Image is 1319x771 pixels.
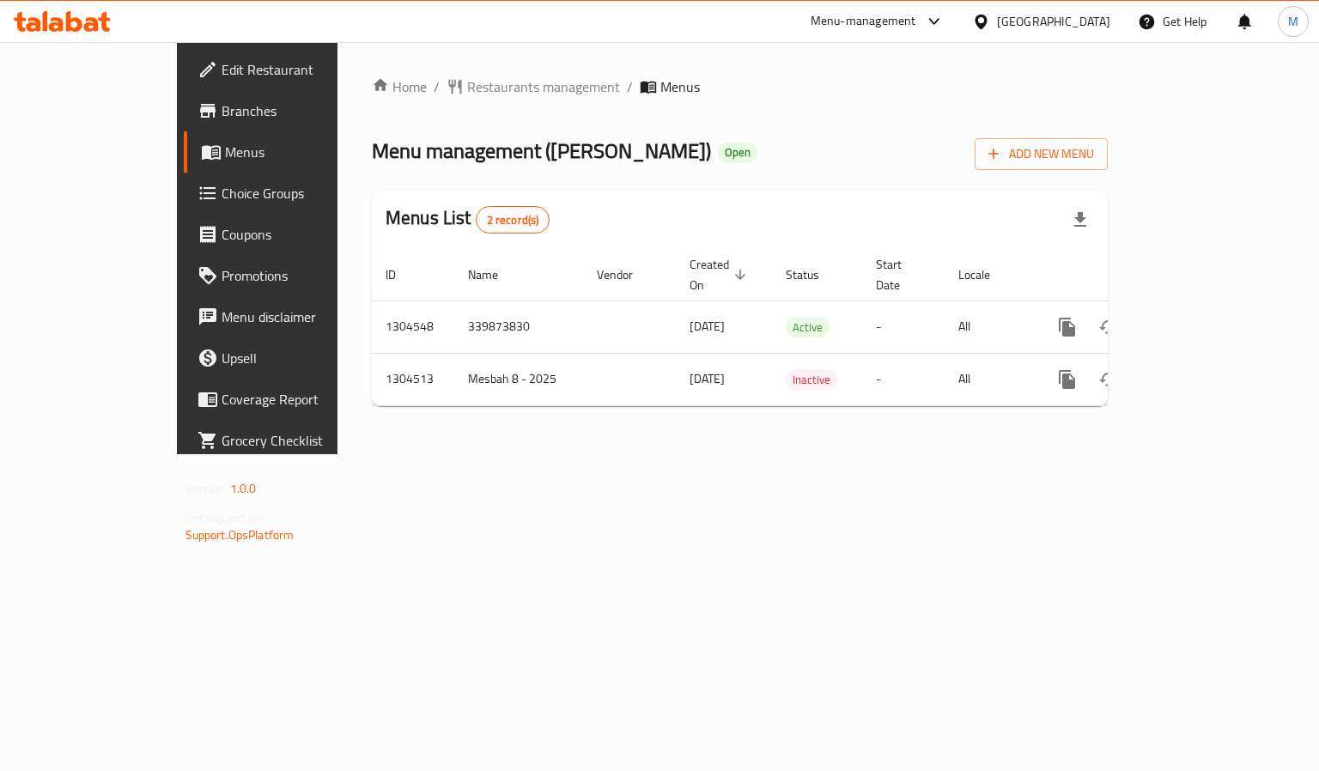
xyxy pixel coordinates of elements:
div: Menu-management [811,11,916,32]
a: Edit Restaurant [184,49,398,90]
span: [DATE] [690,315,725,337]
span: Name [468,264,520,285]
span: Version: [185,477,228,500]
span: ID [386,264,418,285]
button: Change Status [1088,359,1129,400]
span: Upsell [222,348,384,368]
div: [GEOGRAPHIC_DATA] [997,12,1110,31]
button: Add New Menu [975,138,1108,170]
a: Branches [184,90,398,131]
a: Home [372,76,427,97]
td: - [862,353,945,405]
li: / [434,76,440,97]
span: [DATE] [690,367,725,390]
a: Menus [184,131,398,173]
span: Status [786,264,842,285]
h2: Menus List [386,205,550,234]
span: Inactive [786,370,837,390]
span: Menu management ( [PERSON_NAME] ) [372,131,711,170]
li: / [627,76,633,97]
a: Promotions [184,255,398,296]
span: Promotions [222,265,384,286]
td: Mesbah 8 - 2025 [454,353,583,405]
span: Grocery Checklist [222,430,384,451]
td: 1304548 [372,301,454,353]
span: Open [718,145,757,160]
span: Edit Restaurant [222,59,384,80]
span: Branches [222,100,384,121]
button: more [1047,307,1088,348]
td: 1304513 [372,353,454,405]
a: Upsell [184,337,398,379]
span: Choice Groups [222,183,384,203]
span: Vendor [597,264,655,285]
span: 2 record(s) [477,212,550,228]
td: All [945,301,1033,353]
span: 1.0.0 [230,477,257,500]
th: Actions [1033,249,1225,301]
a: Choice Groups [184,173,398,214]
span: Active [786,318,830,337]
a: Grocery Checklist [184,420,398,461]
span: Get support on: [185,507,264,529]
span: Menu disclaimer [222,307,384,327]
a: Coverage Report [184,379,398,420]
div: Inactive [786,369,837,390]
span: Created On [690,254,751,295]
div: Export file [1060,199,1101,240]
button: more [1047,359,1088,400]
td: - [862,301,945,353]
span: Menus [660,76,700,97]
span: Coverage Report [222,389,384,410]
a: Coupons [184,214,398,255]
td: All [945,353,1033,405]
span: Locale [958,264,1012,285]
a: Restaurants management [447,76,620,97]
span: Restaurants management [467,76,620,97]
button: Change Status [1088,307,1129,348]
table: enhanced table [372,249,1225,406]
a: Menu disclaimer [184,296,398,337]
div: Open [718,143,757,163]
span: Add New Menu [988,143,1094,165]
div: Total records count [476,206,550,234]
a: Support.OpsPlatform [185,524,295,546]
span: Menus [225,142,384,162]
span: M [1288,12,1298,31]
nav: breadcrumb [372,76,1108,97]
span: Start Date [876,254,924,295]
div: Active [786,317,830,337]
span: Coupons [222,224,384,245]
td: 339873830 [454,301,583,353]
